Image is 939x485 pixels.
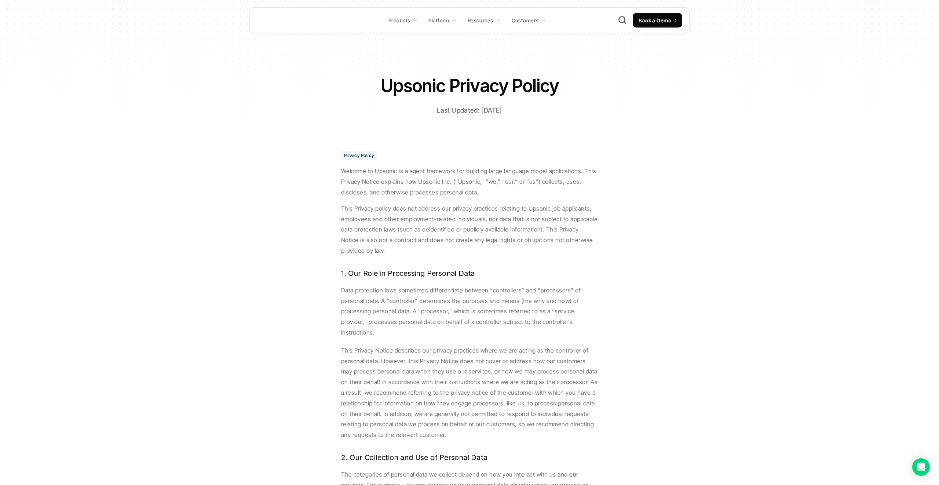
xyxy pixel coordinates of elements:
p: Platform [428,17,449,24]
p: Book a Demo [639,17,671,24]
p: Last Updated: [DATE] [378,105,561,116]
p: Customers [512,17,539,24]
button: Search Icon [618,15,627,25]
p: Products [388,17,410,24]
p: Resources [468,17,493,24]
div: Open Intercom Messenger [912,458,930,476]
p: This Privacy policy does not address our privacy practices relating to Upsonic job applicants, em... [341,203,598,256]
a: Book a Demo [633,13,682,28]
h2: 2. Our Collection and Use of Personal Data [341,451,598,464]
p: Privacy Policy [344,153,374,158]
h2: 1. Our Role in Processing Personal Data [341,267,598,280]
p: Welcome to Upsonic is a agent framework for building large language model applications. This Priv... [341,166,598,197]
h1: Upsonic Privacy Policy [341,73,598,98]
a: Products [384,14,422,27]
p: Data protection laws sometimes differentiate between “controllers” and “processors” of personal d... [341,285,598,338]
p: This Privacy Notice describes our privacy practices where we are acting as the controller of pers... [341,345,598,440]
